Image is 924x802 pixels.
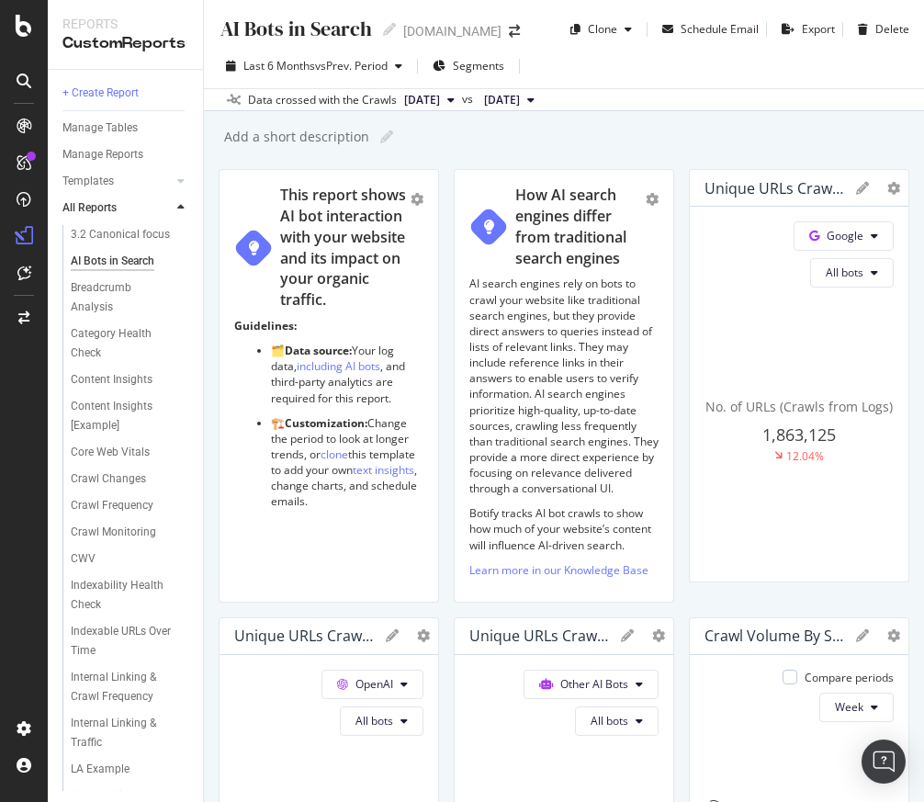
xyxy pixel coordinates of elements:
[560,676,628,692] span: Other AI Bots
[71,668,190,706] a: Internal Linking & Crawl Frequency
[71,225,170,244] div: 3.2 Canonical focus
[321,670,423,699] button: OpenAI
[403,22,501,40] div: [DOMAIN_NAME]
[71,576,190,615] a: Indexability Health Check
[774,15,835,44] button: Export
[469,276,659,496] p: AI search engines rely on bots to crawl your website like traditional search engines, but they pr...
[563,15,639,44] button: Clone
[248,92,397,108] div: Data crossed with the Crawls
[575,706,659,736] button: All bots
[835,699,863,715] span: Week
[62,172,114,191] div: Templates
[315,58,388,73] span: vs Prev. Period
[271,343,423,406] p: 🗂️ Your log data, , and third-party analytics are required for this report.
[805,670,894,685] div: Compare periods
[875,21,909,37] div: Delete
[219,51,410,81] button: Last 6 MonthsvsPrev. Period
[62,145,143,164] div: Manage Reports
[285,415,367,431] strong: Customization:
[62,172,172,191] a: Templates
[71,252,154,271] div: AI Bots in Search
[62,84,139,103] div: + Create Report
[71,324,190,363] a: Category Health Check
[353,462,414,478] a: text insights
[222,128,369,146] div: Add a short description
[71,443,150,462] div: Core Web Vitals
[794,221,894,251] button: Google
[477,89,542,111] button: [DATE]
[762,424,836,446] span: 1,863,125
[71,443,190,462] a: Core Web Vitals
[71,278,190,317] a: Breadcrumb Analysis
[62,84,190,103] a: + Create Report
[646,193,659,206] div: gear
[71,496,153,515] div: Crawl Frequency
[469,562,648,578] a: Learn more in our Knowledge Base
[704,627,847,645] div: Crawl Volume By Search Engine
[655,15,759,44] button: Schedule Email
[851,15,909,44] button: Delete
[826,265,863,280] span: All bots
[62,198,117,218] div: All Reports
[340,706,423,736] button: All bots
[588,21,617,37] div: Clone
[219,15,372,43] div: AI Bots in Search
[383,23,396,36] i: Edit report name
[397,89,462,111] button: [DATE]
[71,370,152,390] div: Content Insights
[810,258,894,288] button: All bots
[681,21,759,37] div: Schedule Email
[71,252,190,271] a: AI Bots in Search
[62,198,172,218] a: All Reports
[71,469,190,489] a: Crawl Changes
[62,119,190,138] a: Manage Tables
[509,25,520,38] div: arrow-right-arrow-left
[71,523,156,542] div: Crawl Monitoring
[591,713,628,729] span: All bots
[71,714,190,752] a: Internal Linking & Traffic
[62,145,190,164] a: Manage Reports
[62,33,188,54] div: CustomReports
[71,523,190,542] a: Crawl Monitoring
[524,670,659,699] button: Other AI Bots
[71,549,190,569] a: CWV
[71,760,190,779] a: LA Example
[484,92,520,108] span: 2025 Mar. 1st
[355,676,393,692] span: OpenAI
[71,469,146,489] div: Crawl Changes
[71,622,190,661] a: Indexable URLs Over Time
[71,324,174,363] div: Category Health Check
[469,505,659,552] p: Botify tracks AI bot crawls to show how much of your website’s content will influence AI-driven s...
[71,496,190,515] a: Crawl Frequency
[271,415,423,510] p: 🏗️ Change the period to look at longer trends, or this template to add your own , change charts, ...
[71,397,175,435] div: Content Insights [Example]
[827,228,863,243] span: Google
[71,397,190,435] a: Content Insights [Example]
[689,169,909,582] div: Unique URLs Crawled from GoogleGoogleAll botsNo. of URLs (Crawls from Logs)1,863,12512.04%
[515,185,646,268] div: How AI search engines differ from traditional search engines
[243,58,315,73] span: Last 6 Months
[62,119,138,138] div: Manage Tables
[462,91,477,107] span: vs
[71,668,178,706] div: Internal Linking & Crawl Frequency
[297,358,380,374] a: including AI bots
[280,185,411,311] div: This report shows AI bot interaction with your website and its impact on your organic traffic.
[71,760,130,779] div: LA Example
[71,576,175,615] div: Indexability Health Check
[71,225,190,244] a: 3.2 Canonical focus
[454,169,674,603] div: How AI search engines differ from traditional search enginesAI search engines rely on bots to cra...
[819,693,894,722] button: Week
[453,58,504,73] span: Segments
[862,740,906,784] div: Open Intercom Messenger
[704,179,847,198] div: Unique URLs Crawled from Google
[71,714,175,752] div: Internal Linking & Traffic
[285,343,352,358] strong: Data source:
[71,549,96,569] div: CWV
[234,318,297,333] strong: Guidelines:
[62,15,188,33] div: Reports
[234,627,377,645] div: Unique URLs Crawled from OpenAI
[71,278,173,317] div: Breadcrumb Analysis
[321,446,348,462] a: clone
[469,627,612,645] div: Unique URLs Crawled from Other AI Bots
[219,169,439,603] div: This report shows AI bot interaction with your website and its impact on your organic traffic.Gui...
